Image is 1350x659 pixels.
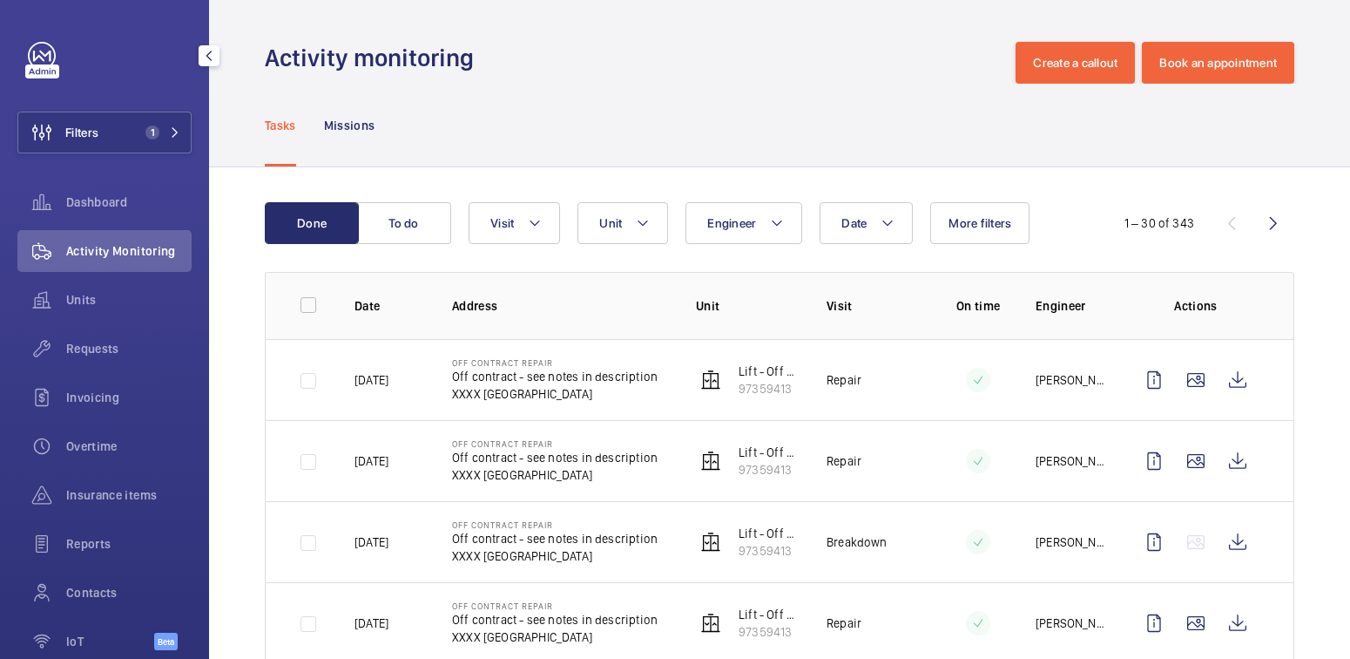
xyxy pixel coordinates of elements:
[324,117,375,134] p: Missions
[66,340,192,357] span: Requests
[1036,452,1105,470] p: [PERSON_NAME] de [PERSON_NAME]
[65,124,98,141] span: Filters
[707,216,756,230] span: Engineer
[66,194,192,211] span: Dashboard
[66,242,192,260] span: Activity Monitoring
[827,452,861,470] p: Repair
[452,601,658,611] p: Off Contract Repair
[66,584,192,601] span: Contacts
[739,606,799,623] p: Lift - Off Contract
[265,42,484,74] h1: Activity monitoring
[1036,533,1105,551] p: [PERSON_NAME]
[452,297,668,315] p: Address
[452,385,658,403] p: XXXX [GEOGRAPHIC_DATA]
[739,542,799,560] p: 97359413
[1036,371,1105,389] p: [PERSON_NAME] de [PERSON_NAME]
[469,202,560,244] button: Visit
[739,525,799,542] p: Lift - Off Contract
[1036,615,1105,632] p: [PERSON_NAME]
[452,611,658,628] p: Off contract - see notes in description
[700,532,721,553] img: elevator.svg
[354,297,424,315] p: Date
[17,112,192,153] button: Filters1
[827,615,861,632] p: Repair
[452,520,658,530] p: Off Contract Repair
[66,486,192,504] span: Insurance items
[696,297,799,315] p: Unit
[452,357,658,368] p: Off Contract Repair
[452,530,658,547] p: Off contract - see notes in description
[452,628,658,646] p: XXXX [GEOGRAPHIC_DATA]
[452,368,658,385] p: Off contract - see notes in description
[490,216,514,230] span: Visit
[265,202,359,244] button: Done
[357,202,451,244] button: To do
[841,216,867,230] span: Date
[66,389,192,406] span: Invoicing
[1016,42,1135,84] button: Create a callout
[452,449,658,466] p: Off contract - see notes in description
[827,297,921,315] p: Visit
[154,633,178,650] span: Beta
[739,444,799,461] p: Lift - Off Contract
[1133,297,1259,315] p: Actions
[700,613,721,634] img: elevator.svg
[452,438,658,449] p: Off Contract Repair
[452,466,658,484] p: XXXX [GEOGRAPHIC_DATA]
[145,126,159,139] span: 1
[265,117,296,134] p: Tasks
[700,370,721,391] img: elevator.svg
[739,623,799,641] p: 97359413
[1036,297,1105,315] p: Engineer
[827,533,888,551] p: Breakdown
[577,202,668,244] button: Unit
[930,202,1029,244] button: More filters
[66,438,192,455] span: Overtime
[66,633,154,650] span: IoT
[354,371,388,389] p: [DATE]
[827,371,861,389] p: Repair
[739,380,799,397] p: 97359413
[739,461,799,479] p: 97359413
[1124,214,1194,232] div: 1 – 30 of 343
[354,615,388,632] p: [DATE]
[739,363,799,380] p: Lift - Off Contract
[354,452,388,470] p: [DATE]
[354,533,388,551] p: [DATE]
[66,535,192,553] span: Reports
[948,297,1008,315] p: On time
[66,291,192,309] span: Units
[948,216,1011,230] span: More filters
[599,216,622,230] span: Unit
[685,202,802,244] button: Engineer
[820,202,913,244] button: Date
[700,451,721,472] img: elevator.svg
[1142,42,1294,84] button: Book an appointment
[452,547,658,565] p: XXXX [GEOGRAPHIC_DATA]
